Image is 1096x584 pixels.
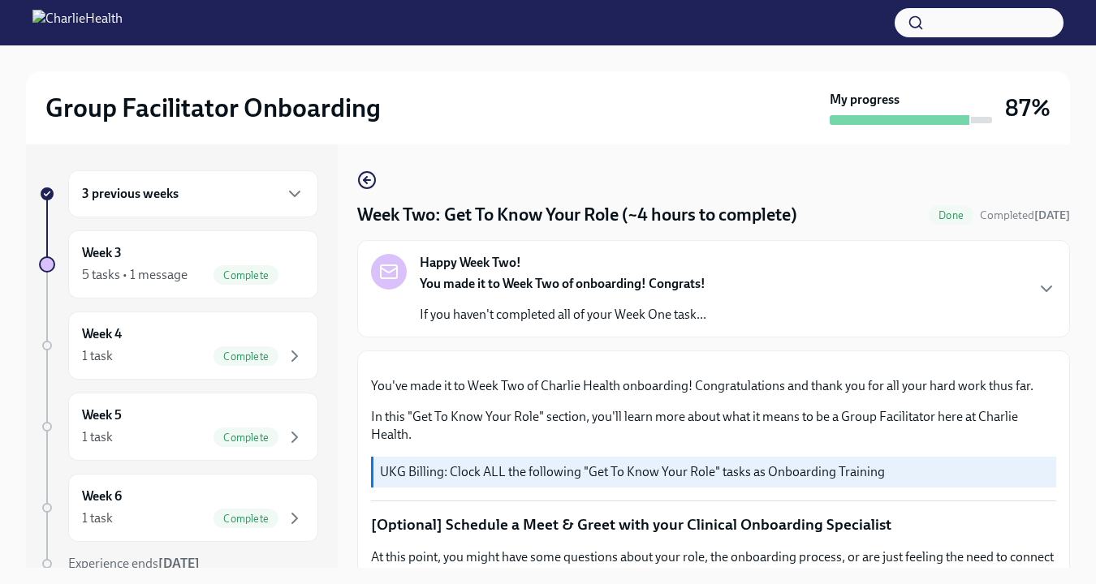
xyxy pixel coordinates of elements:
h2: Group Facilitator Onboarding [45,92,381,124]
div: 1 task [82,347,113,365]
p: If you haven't completed all of your Week One task... [420,306,706,324]
h6: Week 3 [82,244,122,262]
strong: Happy Week Two! [420,254,521,272]
span: Experience ends [68,556,200,571]
span: Complete [214,269,278,281]
h6: Week 6 [82,487,122,505]
strong: You made it to Week Two of onboarding! Congrats! [420,276,705,291]
span: Completed [980,208,1070,222]
p: UKG Billing: Clock ALL the following "Get To Know Your Role" tasks as Onboarding Training [380,463,1050,481]
strong: [DATE] [158,556,200,571]
strong: My progress [830,91,900,109]
span: Done [929,209,973,221]
h6: Week 4 [82,325,122,343]
a: Week 51 taskComplete [39,393,318,461]
div: 5 tasks • 1 message [82,266,188,284]
h6: Week 5 [82,406,122,424]
span: Complete [214,513,278,525]
h6: 3 previous weeks [82,185,179,203]
a: Week 61 taskComplete [39,474,318,542]
p: At this point, you might have some questions about your role, the onboarding process, or are just... [371,548,1056,584]
p: You've made it to Week Two of Charlie Health onboarding! Congratulations and thank you for all yo... [371,377,1056,395]
p: [Optional] Schedule a Meet & Greet with your Clinical Onboarding Specialist [371,514,1056,535]
p: In this "Get To Know Your Role" section, you'll learn more about what it means to be a Group Faci... [371,408,1056,444]
strong: [DATE] [1034,208,1070,222]
span: October 2nd, 2025 15:41 [980,208,1070,223]
h4: Week Two: Get To Know Your Role (~4 hours to complete) [357,203,797,227]
div: 1 task [82,509,113,527]
img: CharlieHealth [32,10,123,36]
h3: 87% [1005,93,1051,122]
span: Complete [214,432,278,444]
div: 3 previous weeks [68,170,318,217]
a: Week 41 taskComplete [39,311,318,380]
span: Complete [214,350,278,363]
div: 1 task [82,428,113,446]
a: Week 35 tasks • 1 messageComplete [39,230,318,298]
